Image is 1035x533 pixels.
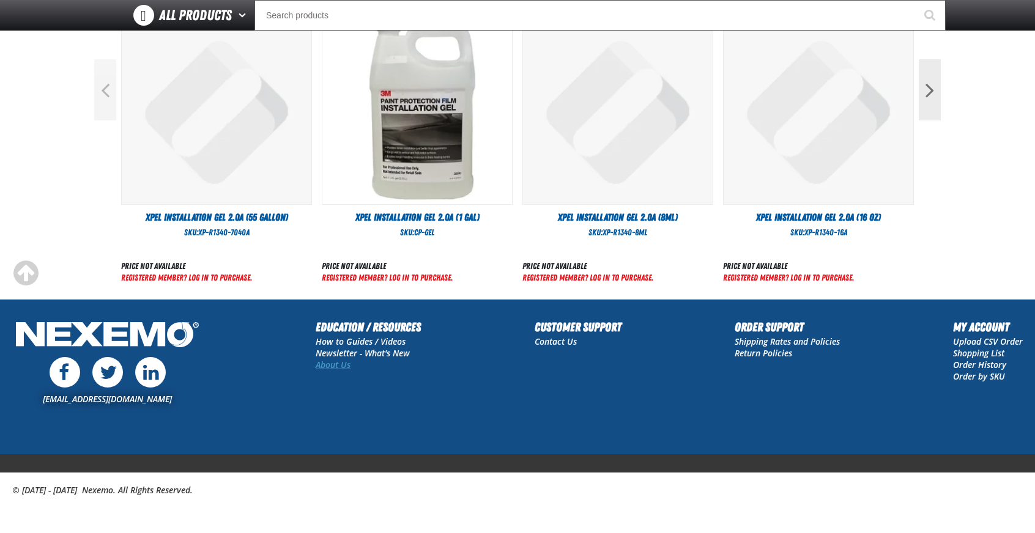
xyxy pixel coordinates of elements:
a: Shopping List [953,347,1004,359]
: View Details of the XPEL Installation Gel 2.0A (1 gal) [322,15,512,204]
a: Newsletter - What's New [316,347,410,359]
span: XPEL Installation Gel 2.0A (8ml) [558,211,678,223]
a: Return Policies [735,347,792,359]
h2: Education / Resources [316,318,421,336]
div: Scroll to the top [12,260,39,287]
a: How to Guides / Videos [316,336,406,347]
div: Price not available [522,260,653,272]
a: XPEL Installation Gel 2.0A (8ml) [522,211,713,224]
div: SKU: [121,227,312,238]
img: XPEL Installation Gel 2.0A (1 gal) [322,15,512,204]
div: Price not available [723,260,854,272]
: View Details of the XPEL Installation Gel 2.0A (55 Gallon) [122,15,311,204]
a: Registered Member? Log In to purchase. [723,273,854,282]
img: XPEL Installation Gel 2.0A (55 Gallon) [122,15,311,204]
a: Upload CSV Order [953,336,1023,347]
span: XP-R1340-8ML [603,227,647,237]
h2: Customer Support [535,318,621,336]
span: XPEL Installation Gel 2.0A (55 Gallon) [146,211,288,223]
a: Registered Member? Log In to purchase. [522,273,653,282]
: View Details of the XPEL Installation Gel 2.0A (8ml) [523,15,713,204]
button: Next [919,59,941,120]
a: Registered Member? Log In to purchase. [322,273,453,282]
span: All Products [159,4,232,26]
span: XPEL Installation Gel 2.0A (1 gal) [355,211,480,223]
button: Previous [94,59,116,120]
img: Nexemo Logo [12,318,202,354]
div: SKU: [522,227,713,238]
span: XP-R1340-16A [804,227,847,237]
img: XPEL Installation Gel 2.0A (16 oz) [724,15,913,204]
h2: My Account [953,318,1023,336]
div: SKU: [723,227,914,238]
a: Contact Us [535,336,577,347]
span: XPEL Installation Gel 2.0A (16 oz) [756,211,881,223]
a: About Us [316,359,351,370]
: View Details of the XPEL Installation Gel 2.0A (16 oz) [724,15,913,204]
a: Shipping Rates and Policies [735,336,840,347]
h2: Order Support [735,318,840,336]
img: XPEL Installation Gel 2.0A (8ml) [523,15,713,204]
a: XPEL Installation Gel 2.0A (16 oz) [723,211,914,224]
div: SKU: [322,227,513,238]
a: [EMAIL_ADDRESS][DOMAIN_NAME] [43,393,172,405]
a: Order History [953,359,1006,370]
a: Registered Member? Log In to purchase. [121,273,252,282]
div: Price not available [322,260,453,272]
span: CP-GEL [414,227,434,237]
a: XPEL Installation Gel 2.0A (1 gal) [322,211,513,224]
a: Order by SKU [953,370,1005,382]
div: Price not available [121,260,252,272]
a: XPEL Installation Gel 2.0A (55 Gallon) [121,211,312,224]
span: XP-R1340-7040A [198,227,250,237]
